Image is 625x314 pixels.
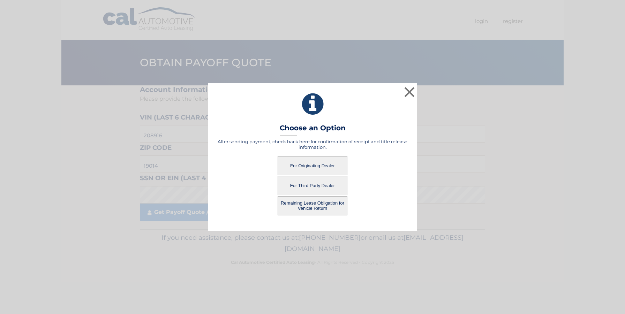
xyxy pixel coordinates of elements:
[278,196,347,215] button: Remaining Lease Obligation for Vehicle Return
[278,156,347,175] button: For Originating Dealer
[278,176,347,195] button: For Third Party Dealer
[402,85,416,99] button: ×
[217,139,408,150] h5: After sending payment, check back here for confirmation of receipt and title release information.
[280,124,346,136] h3: Choose an Option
